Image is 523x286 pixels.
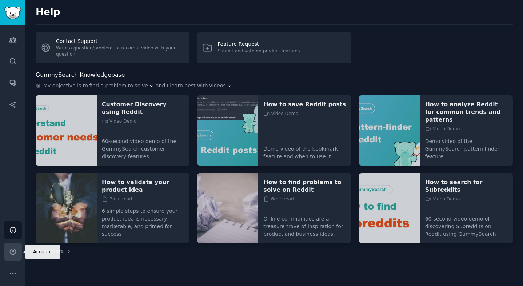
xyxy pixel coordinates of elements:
a: Contact SupportWrite a question/problem, or record a video with your question [36,32,189,63]
span: 6 min read [263,196,294,203]
button: find a problem to solve [89,82,154,90]
div: Feature Request [217,40,300,48]
img: Customer Discovery using Reddit [36,95,97,166]
p: 60-second video demo of the GummySearch customer discovery features [102,132,184,160]
a: How to analyze Reddit for common trends and patterns [425,100,508,123]
div: Submit and vote on product features [217,48,300,55]
img: How to analyze Reddit for common trends and patterns [359,95,420,166]
span: Video Demo [425,126,460,132]
img: How to validate your product idea [36,173,97,243]
button: videos [209,82,232,90]
p: 60-second video demo of discovering Subreddits on Reddit using GummySearch [425,210,508,238]
span: and I learn best with [156,82,208,90]
span: Video Demo [263,111,298,117]
img: GummySearch logo [4,7,21,19]
p: Demo video of the bookmark feature and when to use it [263,140,346,160]
span: find a problem to solve [89,82,148,90]
a: Feature RequestSubmit and vote on product features [197,32,351,63]
p: Online communities are a treasure trove of inspiration for product and business ideas. [263,210,346,238]
h2: Help [36,7,513,18]
span: Video Demo [425,196,460,203]
a: How to search for Subreddits [425,178,508,194]
a: How to validate your product idea [102,178,184,194]
h2: GummySearch Knowledgebase [36,71,125,80]
p: 6 simple steps to ensure your product idea is necessary, marketable, and primed for success [102,202,184,238]
div: . [36,82,513,90]
p: Demo video of the GummySearch pattern finder feature [425,132,508,160]
a: How to find problems to solve on Reddit [263,178,346,194]
img: How to search for Subreddits [359,173,420,243]
img: How to find problems to solve on Reddit [197,173,258,243]
a: Customer Discovery using Reddit [102,100,184,116]
span: videos [209,82,226,90]
img: How to save Reddit posts [197,95,258,166]
span: Video Demo [102,118,137,125]
span: My objective is to [43,82,88,90]
a: How to save Reddit posts [263,100,346,108]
